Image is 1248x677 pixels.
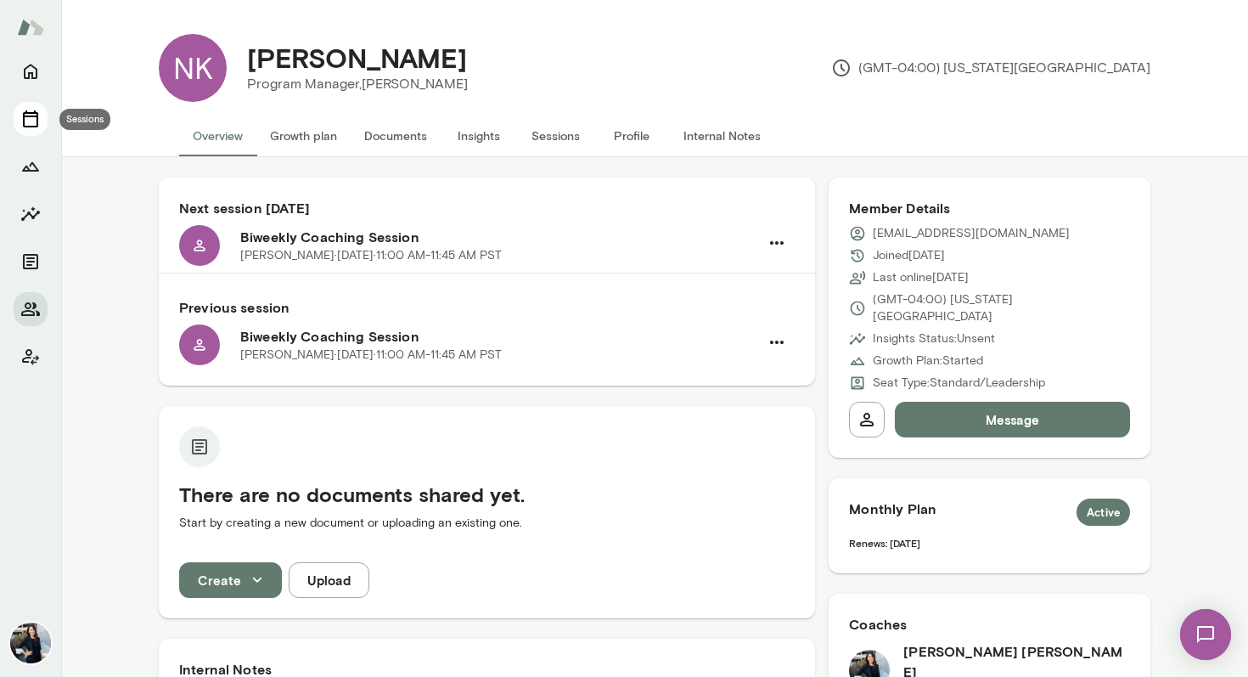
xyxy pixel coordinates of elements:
p: (GMT-04:00) [US_STATE][GEOGRAPHIC_DATA] [831,58,1150,78]
h6: Biweekly Coaching Session [240,326,759,347]
h6: Coaches [849,614,1130,635]
img: Allyson Tom [10,623,51,663]
span: Renews: [DATE] [849,537,920,549]
div: Sessions [59,109,110,130]
p: Growth Plan: Started [873,353,983,370]
h6: Member Details [849,198,1130,218]
button: Members [14,292,48,326]
p: Insights Status: Unsent [873,330,995,347]
button: Message [895,402,1130,437]
h6: Next session [DATE] [179,198,795,218]
button: Documents [14,245,48,279]
button: Insights [14,197,48,231]
button: Sessions [517,116,593,156]
button: Home [14,54,48,88]
button: Sessions [14,102,48,136]
button: Client app [14,340,48,374]
h4: [PERSON_NAME] [247,42,467,74]
button: Growth plan [256,116,351,156]
button: Overview [179,116,256,156]
p: (GMT-04:00) [US_STATE][GEOGRAPHIC_DATA] [873,291,1130,325]
button: Insights [441,116,517,156]
p: [EMAIL_ADDRESS][DOMAIN_NAME] [873,225,1070,242]
button: Internal Notes [670,116,774,156]
p: Last online [DATE] [873,269,969,286]
button: Create [179,562,282,598]
img: Mento [17,11,44,43]
h6: Biweekly Coaching Session [240,227,759,247]
h5: There are no documents shared yet. [179,481,795,508]
h6: Monthly Plan [849,499,1130,526]
p: [PERSON_NAME] · [DATE] · 11:00 AM-11:45 AM PST [240,347,502,364]
p: Joined [DATE] [873,247,945,264]
p: Program Manager, [PERSON_NAME] [247,74,468,94]
button: Profile [593,116,670,156]
p: [PERSON_NAME] · [DATE] · 11:00 AM-11:45 AM PST [240,247,502,264]
p: Start by creating a new document or uploading an existing one. [179,515,795,532]
span: Active [1077,505,1130,522]
button: Growth Plan [14,150,48,183]
button: Documents [351,116,441,156]
button: Upload [289,562,369,598]
h6: Previous session [179,297,795,318]
p: Seat Type: Standard/Leadership [873,375,1045,392]
div: NK [159,34,227,102]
